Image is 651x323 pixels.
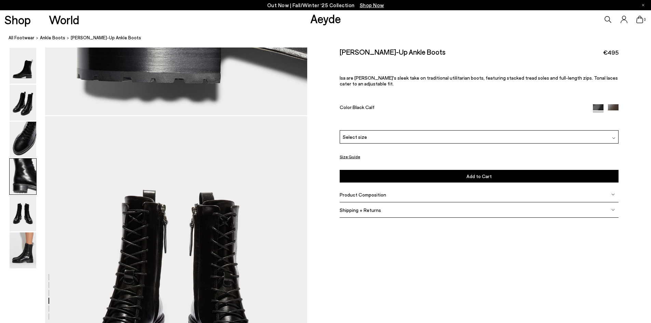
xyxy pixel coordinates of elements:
[340,104,584,112] div: Color:
[4,14,31,26] a: Shop
[71,34,141,41] span: [PERSON_NAME]-Up Ankle Boots
[340,170,619,183] button: Add to Cart
[9,29,651,48] nav: breadcrumb
[643,18,647,22] span: 0
[40,34,65,41] a: ankle boots
[267,1,384,10] p: Out Now | Fall/Winter ‘25 Collection
[343,133,367,140] span: Select size
[10,48,36,84] img: Isa Lace-Up Ankle Boots - Image 1
[40,35,65,40] span: ankle boots
[10,196,36,231] img: Isa Lace-Up Ankle Boots - Image 5
[340,192,386,198] span: Product Composition
[10,85,36,121] img: Isa Lace-Up Ankle Boots - Image 2
[340,207,381,213] span: Shipping + Returns
[353,104,375,110] span: Black Calf
[612,136,615,140] img: svg%3E
[340,75,618,86] span: Isa are [PERSON_NAME]'s sleek take on traditional utilitarian boots, featuring stacked tread sole...
[360,2,384,8] span: Navigate to /collections/new-in
[10,122,36,158] img: Isa Lace-Up Ankle Boots - Image 3
[49,14,79,26] a: World
[310,11,341,26] a: Aeyde
[611,208,615,212] img: svg%3E
[466,173,492,179] span: Add to Cart
[340,48,446,56] h2: [PERSON_NAME]-Up Ankle Boots
[611,193,615,196] img: svg%3E
[10,232,36,268] img: Isa Lace-Up Ankle Boots - Image 6
[636,16,643,23] a: 0
[603,48,619,57] span: €495
[340,152,360,161] button: Size Guide
[9,34,35,41] a: All Footwear
[10,159,36,194] img: Isa Lace-Up Ankle Boots - Image 4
